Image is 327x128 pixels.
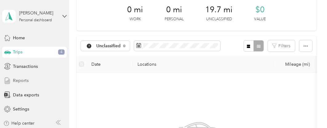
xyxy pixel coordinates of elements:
[3,120,35,126] button: Help center
[206,17,232,22] p: Unclassified
[13,63,38,70] span: Transactions
[274,56,315,73] th: Mileage (mi)
[268,40,295,52] button: Filters
[255,5,265,15] span: $0
[133,56,274,73] th: Locations
[205,5,233,15] span: 19.7 mi
[166,5,182,15] span: 0 mi
[96,44,121,48] span: Unclassified
[127,5,143,15] span: 0 mi
[130,17,141,22] p: Work
[13,92,39,98] span: Data exports
[293,94,327,128] iframe: Everlance-gr Chat Button Frame
[19,10,58,16] div: [PERSON_NAME]
[58,49,65,55] span: 4
[86,56,133,73] th: Date
[13,35,25,41] span: Home
[254,17,266,22] p: Value
[13,49,22,55] span: Trips
[13,106,29,112] span: Settings
[19,18,52,22] div: Personal dashboard
[13,77,29,84] span: Reports
[165,17,184,22] p: Personal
